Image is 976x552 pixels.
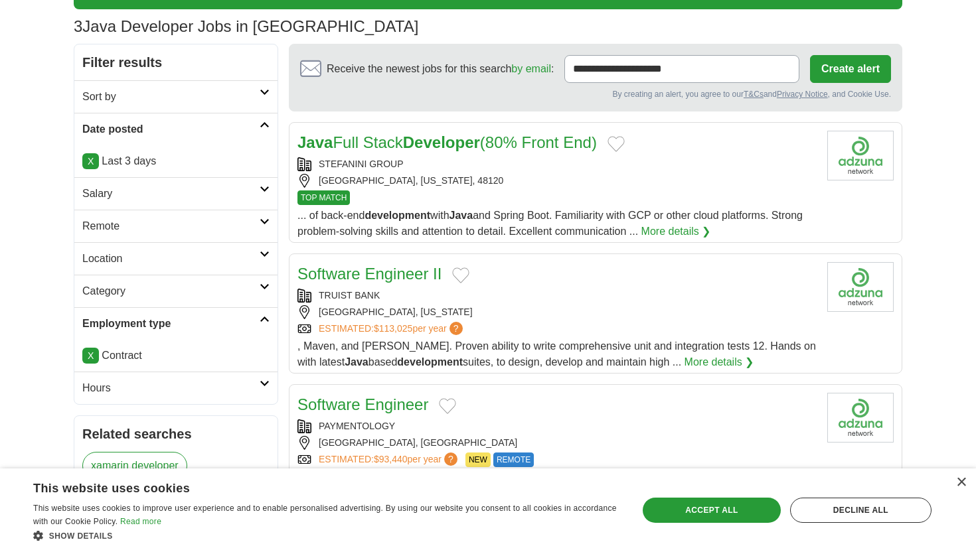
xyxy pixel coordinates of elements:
[297,133,597,151] a: JavaFull StackDeveloper(80% Front End)
[82,153,270,169] p: Last 3 days
[74,210,278,242] a: Remote
[790,498,932,523] div: Decline all
[82,89,260,105] h2: Sort by
[82,283,260,299] h2: Category
[82,452,187,480] a: xamarin developer
[827,262,894,312] img: Company logo
[449,210,473,221] strong: Java
[511,63,551,74] a: by email
[444,452,457,466] span: ?
[74,307,278,340] a: Employment type
[49,531,113,541] span: Show details
[397,356,463,368] strong: development
[74,372,278,404] a: Hours
[74,113,278,145] a: Date posted
[82,348,270,364] li: Contract
[297,210,803,237] span: ... of back-end with and Spring Boot. Familiarity with GCP or other cloud platforms. Strong probl...
[82,424,270,444] h2: Related searches
[82,348,99,364] a: X
[33,529,620,542] div: Show details
[82,121,260,137] h2: Date posted
[297,190,350,205] span: TOP MATCH
[297,133,333,151] strong: Java
[74,80,278,113] a: Sort by
[297,305,817,319] div: [GEOGRAPHIC_DATA], [US_STATE]
[403,133,480,151] strong: Developer
[643,498,781,523] div: Accept all
[74,275,278,307] a: Category
[374,323,412,334] span: $113,025
[300,88,891,100] div: By creating an alert, you agree to our and , and Cookie Use.
[82,316,260,332] h2: Employment type
[319,322,465,336] a: ESTIMATED:$113,025per year?
[810,55,891,83] button: Create alert
[319,452,460,467] a: ESTIMATED:$93,440per year?
[82,218,260,234] h2: Remote
[608,136,625,152] button: Add to favorite jobs
[297,340,816,368] span: , Maven, and [PERSON_NAME]. Proven ability to write comprehensive unit and integration tests 12. ...
[82,251,260,267] h2: Location
[74,177,278,210] a: Salary
[297,157,817,171] div: STEFANINI GROUP
[744,90,764,99] a: T&Cs
[297,419,817,433] div: PAYMENTOLOGY
[82,153,99,169] a: X
[327,61,554,77] span: Receive the newest jobs for this search :
[345,356,368,368] strong: Java
[33,504,617,526] span: This website uses cookies to improve user experience and to enable personalised advertising. By u...
[365,210,430,221] strong: development
[297,436,817,450] div: [GEOGRAPHIC_DATA], [GEOGRAPHIC_DATA]
[82,186,260,202] h2: Salary
[827,131,894,180] img: Company logo
[777,90,828,99] a: Privacy Notice
[297,174,817,188] div: [GEOGRAPHIC_DATA], [US_STATE], 48120
[452,267,469,283] button: Add to favorite jobs
[82,380,260,396] h2: Hours
[439,398,456,414] button: Add to favorite jobs
[74,15,82,38] span: 3
[827,393,894,443] img: Company logo
[297,265,442,283] a: Software Engineer II
[33,476,587,496] div: This website uses cookies
[74,17,418,35] h1: Java Developer Jobs in [GEOGRAPHIC_DATA]
[493,452,534,467] span: REMOTE
[465,452,491,467] span: NEW
[74,44,278,80] h2: Filter results
[685,354,754,370] a: More details ❯
[956,478,966,488] div: Close
[74,242,278,275] a: Location
[374,454,408,464] span: $93,440
[297,289,817,303] div: TRUIST BANK
[641,224,711,240] a: More details ❯
[297,395,428,413] a: Software Engineer
[120,517,161,526] a: Read more, opens a new window
[449,322,463,335] span: ?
